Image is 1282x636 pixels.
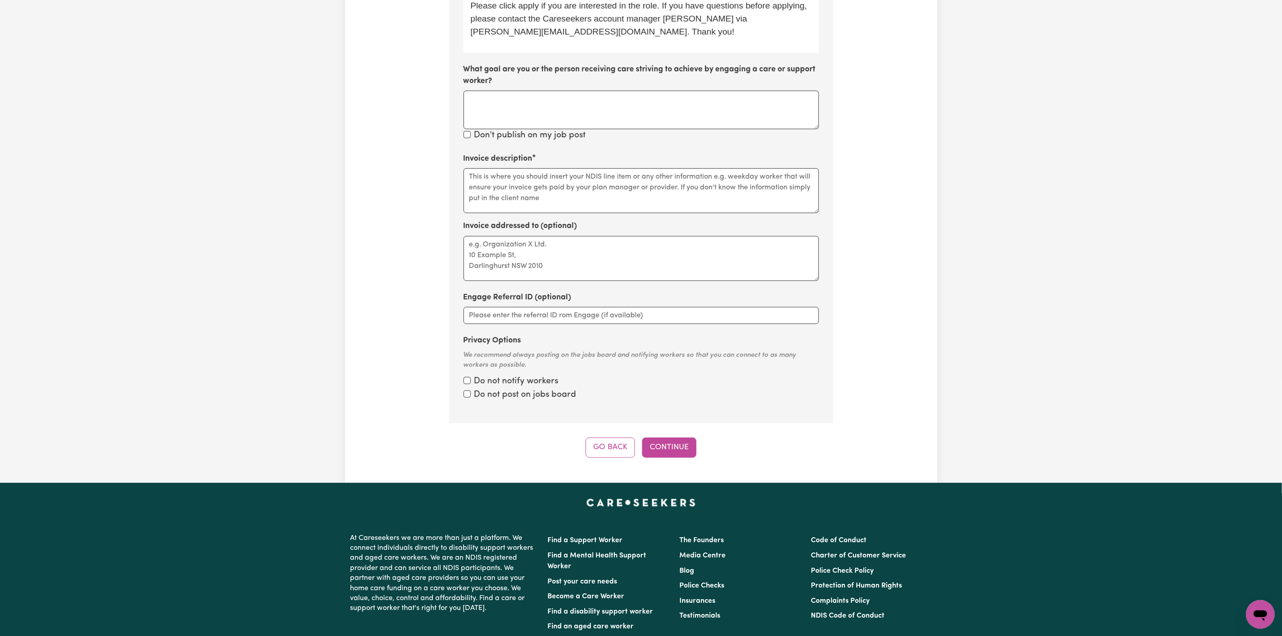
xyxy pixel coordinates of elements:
[811,612,884,619] a: NDIS Code of Conduct
[679,612,720,619] a: Testimonials
[474,129,586,142] label: Don't publish on my job post
[464,307,819,324] input: Please enter the referral ID rom Engage (if available)
[679,597,715,605] a: Insurances
[679,552,726,559] a: Media Centre
[811,597,870,605] a: Complaints Policy
[679,567,694,575] a: Blog
[1246,600,1275,629] iframe: Button to launch messaging window, conversation in progress
[548,552,647,570] a: Find a Mental Health Support Worker
[350,530,537,617] p: At Careseekers we are more than just a platform. We connect individuals directly to disability su...
[464,64,819,88] label: What goal are you or the person receiving care striving to achieve by engaging a care or support ...
[464,351,819,371] div: We recommend always posting on the jobs board and notifying workers so that you can connect to as...
[548,623,634,630] a: Find an aged care worker
[464,335,521,347] label: Privacy Options
[811,552,906,559] a: Charter of Customer Service
[471,1,809,36] span: Please click apply if you are interested in the role. If you have questions before applying, plea...
[679,537,724,544] a: The Founders
[464,292,572,303] label: Engage Referral ID (optional)
[586,438,635,457] button: Go Back
[586,499,696,506] a: Careseekers home page
[811,537,866,544] a: Code of Conduct
[474,389,577,402] label: Do not post on jobs board
[642,438,696,457] button: Continue
[474,375,559,388] label: Do not notify workers
[548,608,653,615] a: Find a disability support worker
[679,582,724,589] a: Police Checks
[548,593,625,600] a: Become a Care Worker
[811,582,902,589] a: Protection of Human Rights
[811,567,874,575] a: Police Check Policy
[548,537,623,544] a: Find a Support Worker
[548,578,617,585] a: Post your care needs
[464,153,533,165] label: Invoice description
[464,220,578,232] label: Invoice addressed to (optional)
